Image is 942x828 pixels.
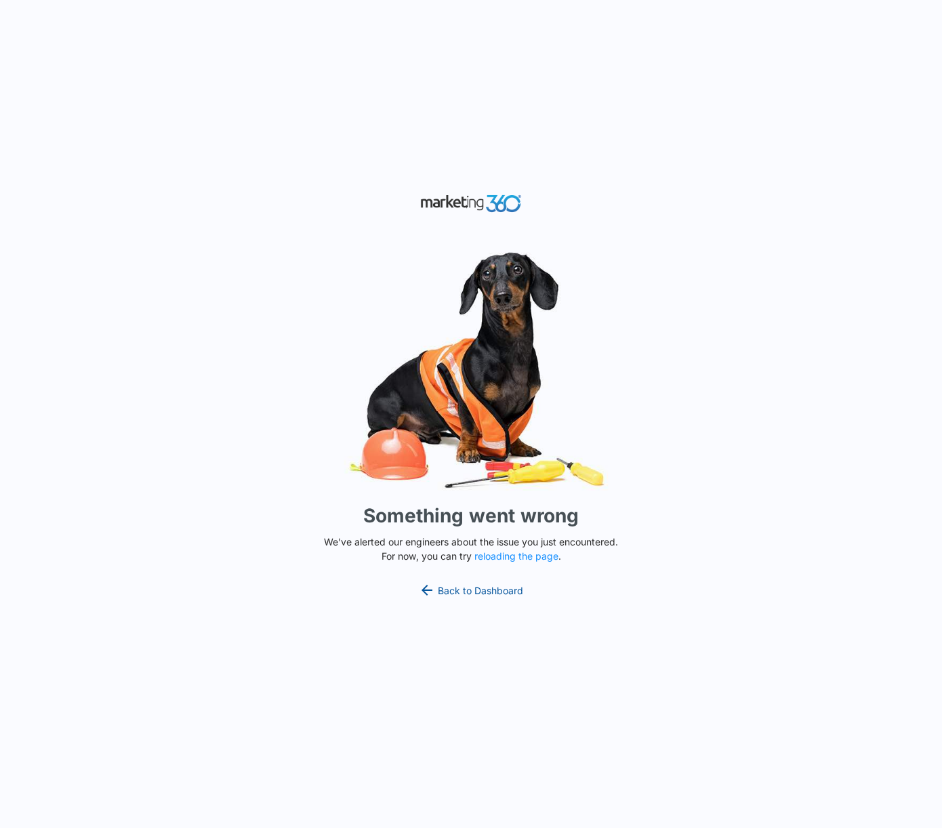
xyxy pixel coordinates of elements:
img: Marketing 360 Logo [420,192,522,215]
h1: Something went wrong [363,501,579,530]
a: Back to Dashboard [419,582,523,598]
p: We've alerted our engineers about the issue you just encountered. For now, you can try . [319,535,623,563]
button: reloading the page [474,551,558,562]
img: Sad Dog [268,244,674,497]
